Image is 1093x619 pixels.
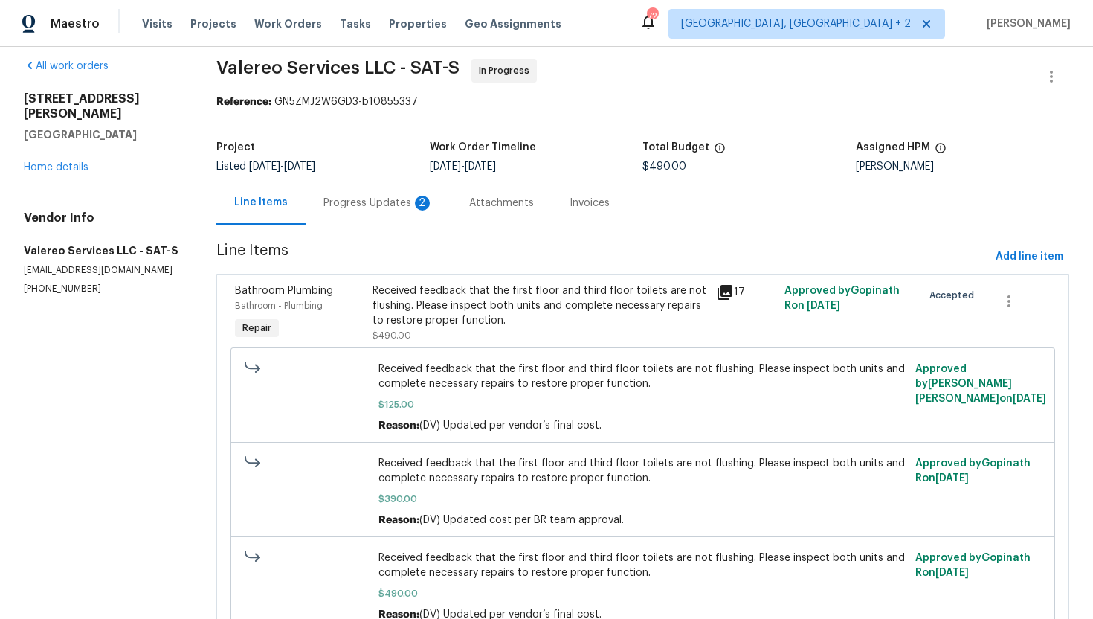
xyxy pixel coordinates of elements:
[915,364,1046,404] span: Approved by [PERSON_NAME] [PERSON_NAME] on
[681,16,911,31] span: [GEOGRAPHIC_DATA], [GEOGRAPHIC_DATA] + 2
[24,283,181,295] p: [PHONE_NUMBER]
[419,420,602,431] span: (DV) Updated per vendor’s final cost.
[254,16,322,31] span: Work Orders
[935,473,969,484] span: [DATE]
[216,59,460,77] span: Valereo Services LLC - SAT-S
[479,63,535,78] span: In Progress
[570,196,610,211] div: Invoices
[935,568,969,578] span: [DATE]
[378,586,906,601] span: $490.00
[647,9,657,24] div: 72
[24,61,109,71] a: All work orders
[216,94,1069,109] div: GN5ZMJ2W6GD3-b10855337
[24,243,181,258] h5: Valereo Services LLC - SAT-S
[216,142,255,153] h5: Project
[915,458,1031,484] span: Approved by Gopinath R on
[430,161,496,172] span: -
[373,283,707,328] div: Received feedback that the first floor and third floor toilets are not flushing. Please inspect b...
[24,127,181,142] h5: [GEOGRAPHIC_DATA]
[378,551,906,580] span: Received feedback that the first floor and third floor toilets are not flushing. Please inspect b...
[323,196,433,211] div: Progress Updates
[415,196,430,211] div: 2
[389,16,447,31] span: Properties
[716,283,776,301] div: 17
[51,16,100,31] span: Maestro
[856,142,930,153] h5: Assigned HPM
[236,321,277,336] span: Repair
[378,515,419,525] span: Reason:
[249,161,280,172] span: [DATE]
[24,92,181,121] h2: [STREET_ADDRESS][PERSON_NAME]
[340,19,371,29] span: Tasks
[856,161,1069,172] div: [PERSON_NAME]
[714,142,726,161] span: The total cost of line items that have been proposed by Opendoor. This sum includes line items th...
[284,161,315,172] span: [DATE]
[981,16,1071,31] span: [PERSON_NAME]
[465,161,496,172] span: [DATE]
[235,286,333,296] span: Bathroom Plumbing
[24,264,181,277] p: [EMAIL_ADDRESS][DOMAIN_NAME]
[430,142,536,153] h5: Work Order Timeline
[216,243,990,271] span: Line Items
[469,196,534,211] div: Attachments
[378,362,906,391] span: Received feedback that the first floor and third floor toilets are not flushing. Please inspect b...
[642,142,709,153] h5: Total Budget
[915,553,1031,578] span: Approved by Gopinath R on
[378,456,906,486] span: Received feedback that the first floor and third floor toilets are not flushing. Please inspect b...
[235,301,323,310] span: Bathroom - Plumbing
[990,243,1069,271] button: Add line item
[216,161,315,172] span: Listed
[190,16,236,31] span: Projects
[378,397,906,412] span: $125.00
[935,142,947,161] span: The hpm assigned to this work order.
[378,492,906,507] span: $390.00
[234,195,288,210] div: Line Items
[465,16,561,31] span: Geo Assignments
[430,161,461,172] span: [DATE]
[784,286,900,311] span: Approved by Gopinath R on
[996,248,1063,266] span: Add line item
[249,161,315,172] span: -
[378,420,419,431] span: Reason:
[1013,394,1046,404] span: [DATE]
[642,161,686,172] span: $490.00
[419,515,624,525] span: (DV) Updated cost per BR team approval.
[216,97,271,107] b: Reference:
[929,288,980,303] span: Accepted
[142,16,173,31] span: Visits
[24,211,181,225] h4: Vendor Info
[807,301,840,311] span: [DATE]
[24,162,88,173] a: Home details
[373,331,411,340] span: $490.00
